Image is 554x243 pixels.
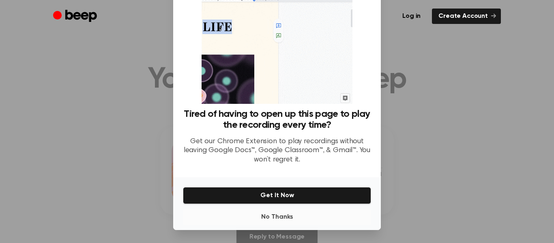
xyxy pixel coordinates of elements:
h3: Tired of having to open up this page to play the recording every time? [183,109,371,131]
button: Get It Now [183,187,371,204]
a: Beep [53,9,99,24]
p: Get our Chrome Extension to play recordings without leaving Google Docs™, Google Classroom™, & Gm... [183,137,371,165]
a: Create Account [432,9,501,24]
button: No Thanks [183,209,371,225]
a: Log in [396,9,427,24]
